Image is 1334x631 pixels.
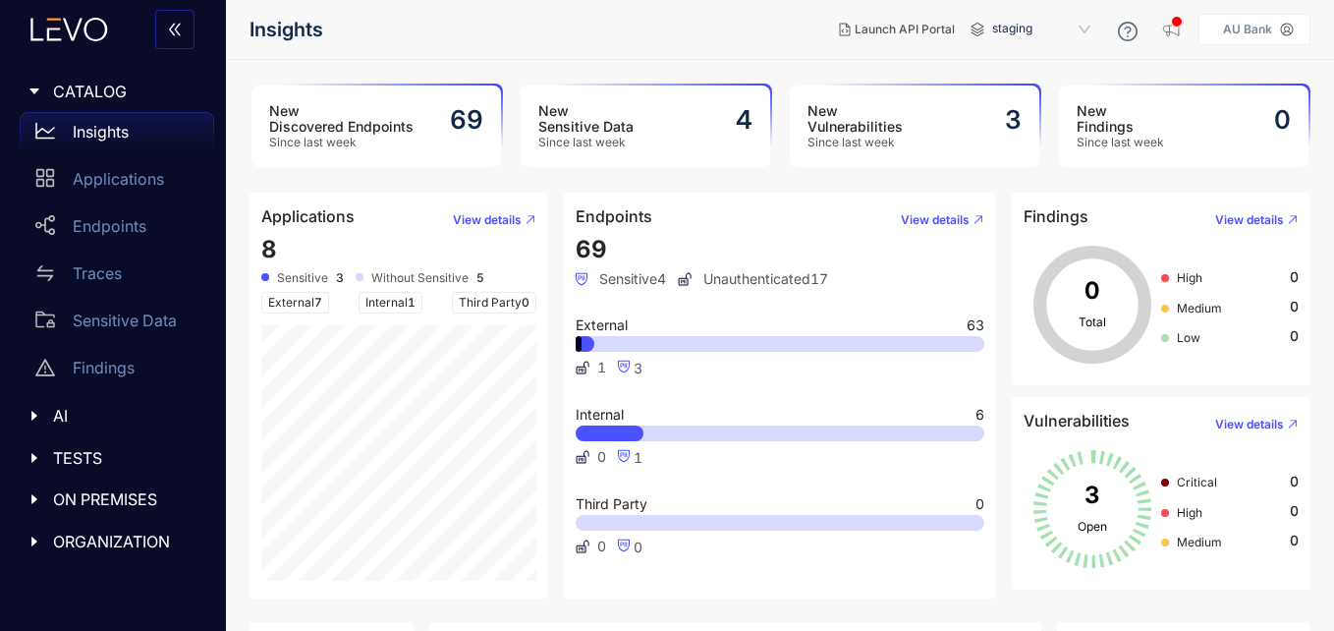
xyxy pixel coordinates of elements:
[53,533,198,550] span: ORGANIZATION
[1077,136,1164,149] span: Since last week
[261,207,355,225] h4: Applications
[807,103,903,135] h3: New Vulnerabilities
[1274,105,1291,135] h2: 0
[452,292,536,314] span: Third Party
[20,301,214,348] a: Sensitive Data
[269,136,414,149] span: Since last week
[538,103,634,135] h3: New Sensitive Data
[1177,301,1222,315] span: Medium
[269,103,414,135] h3: New Discovered Endpoints
[1024,412,1130,430] h4: Vulnerabilities
[576,207,652,225] h4: Endpoints
[20,206,214,254] a: Endpoints
[634,360,642,376] span: 3
[53,449,198,467] span: TESTS
[522,295,529,310] span: 0
[408,295,416,310] span: 1
[20,348,214,395] a: Findings
[597,360,606,375] span: 1
[901,213,970,227] span: View details
[73,123,129,141] p: Insights
[1290,533,1299,548] span: 0
[975,408,984,422] span: 6
[73,312,177,329] p: Sensitive Data
[28,85,41,98] span: caret-right
[967,318,984,332] span: 63
[1215,418,1284,431] span: View details
[20,112,214,159] a: Insights
[1024,207,1088,225] h4: Findings
[975,497,984,511] span: 0
[336,271,344,285] b: 3
[634,539,642,555] span: 0
[28,492,41,506] span: caret-right
[453,213,522,227] span: View details
[20,254,214,301] a: Traces
[1290,503,1299,519] span: 0
[538,136,634,149] span: Since last week
[28,409,41,423] span: caret-right
[634,449,642,466] span: 1
[678,271,828,287] span: Unauthenticated 17
[736,105,752,135] h2: 4
[450,105,483,135] h2: 69
[807,136,903,149] span: Since last week
[1290,328,1299,344] span: 0
[53,83,198,100] span: CATALOG
[261,235,277,263] span: 8
[1290,474,1299,489] span: 0
[359,292,422,314] span: Internal
[261,292,329,314] span: External
[576,318,628,332] span: External
[28,451,41,465] span: caret-right
[35,263,55,283] span: swap
[35,358,55,377] span: warning
[1215,213,1284,227] span: View details
[1290,299,1299,315] span: 0
[53,490,198,508] span: ON PREMISES
[1290,269,1299,285] span: 0
[1177,535,1222,549] span: Medium
[12,479,214,520] div: ON PREMISES
[576,497,647,511] span: Third Party
[277,271,328,285] span: Sensitive
[992,14,1094,45] span: staging
[73,359,135,376] p: Findings
[437,204,536,236] button: View details
[1199,409,1299,440] button: View details
[597,449,606,465] span: 0
[12,395,214,436] div: AI
[597,539,606,554] span: 0
[73,170,164,188] p: Applications
[12,71,214,112] div: CATALOG
[855,23,955,36] span: Launch API Portal
[1223,23,1272,36] p: AU Bank
[371,271,469,285] span: Without Sensitive
[576,408,624,422] span: Internal
[1177,270,1202,285] span: High
[12,437,214,479] div: TESTS
[885,204,984,236] button: View details
[167,22,183,39] span: double-left
[576,271,666,287] span: Sensitive 4
[73,217,146,235] p: Endpoints
[250,19,323,41] span: Insights
[1177,475,1217,489] span: Critical
[1005,105,1022,135] h2: 3
[73,264,122,282] p: Traces
[12,521,214,562] div: ORGANIZATION
[823,14,971,45] button: Launch API Portal
[20,159,214,206] a: Applications
[476,271,484,285] b: 5
[28,535,41,548] span: caret-right
[155,10,195,49] button: double-left
[1077,103,1164,135] h3: New Findings
[576,235,607,263] span: 69
[1177,505,1202,520] span: High
[1199,204,1299,236] button: View details
[53,407,198,425] span: AI
[1177,330,1200,345] span: Low
[314,295,322,310] span: 7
